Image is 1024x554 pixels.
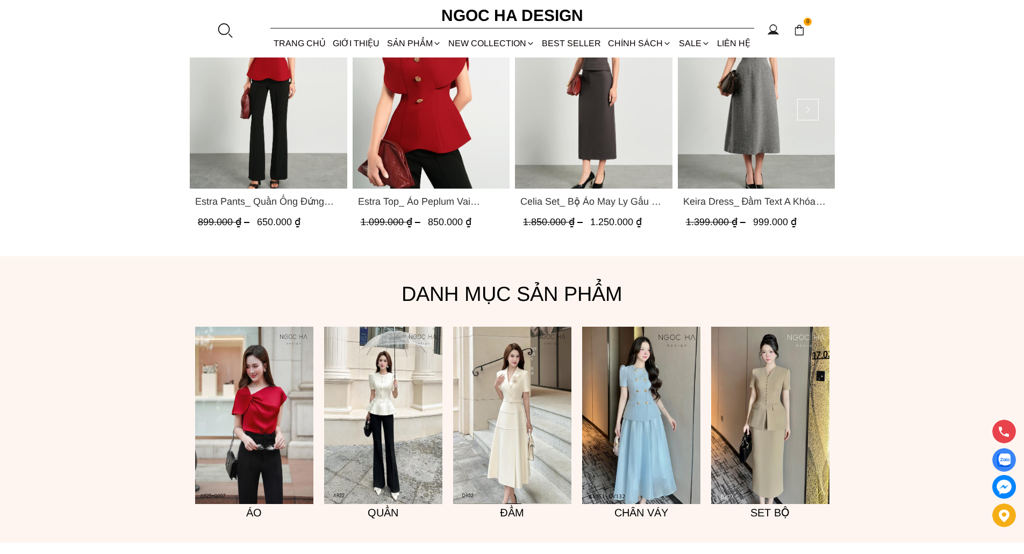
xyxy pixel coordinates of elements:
[713,29,754,57] a: LIÊN HỆ
[453,504,571,521] h5: Đầm
[357,194,504,209] span: Estra Top_ Áo Peplum Vai Choàng Màu Đỏ A1092
[523,217,585,227] span: 1.850.000 ₫
[198,217,252,227] span: 899.000 ₫
[605,29,675,57] div: Chính sách
[520,194,667,209] span: Celia Set_ Bộ Áo May Ly Gấu Cổ Trắng Mix Chân Váy Bút Chì Màu Ghi BJ148
[997,454,1011,467] img: Display image
[750,507,790,519] font: Set bộ
[685,217,748,227] span: 1.399.000 ₫
[520,194,667,209] a: Link to Celia Set_ Bộ Áo May Ly Gấu Cổ Trắng Mix Chân Váy Bút Chì Màu Ghi BJ148
[270,29,330,57] a: TRANG CHỦ
[992,475,1016,499] a: messenger
[427,217,471,227] span: 850.000 ₫
[195,327,313,504] a: 3(7)
[711,327,829,504] img: 3(15)
[195,504,313,521] h5: Áo
[992,448,1016,472] a: Display image
[453,327,571,504] a: 3(9)
[324,327,442,504] a: 2(9)
[383,29,445,57] div: SẢN PHẨM
[675,29,713,57] a: SALE
[330,29,383,57] a: GIỚI THIỆU
[357,194,504,209] a: Link to Estra Top_ Áo Peplum Vai Choàng Màu Đỏ A1092
[683,194,829,209] span: Keira Dress_ Đầm Text A Khóa Đồng D1016
[195,194,342,209] span: Estra Pants_ Quần Ống Đứng Loe Nhẹ Q070
[753,217,796,227] span: 999.000 ₫
[195,194,342,209] a: Link to Estra Pants_ Quần Ống Đứng Loe Nhẹ Q070
[445,29,538,57] a: NEW COLLECTION
[804,18,812,26] span: 0
[582,504,700,521] h5: Chân váy
[324,504,442,521] h5: Quần
[683,194,829,209] a: Link to Keira Dress_ Đầm Text A Khóa Đồng D1016
[793,24,805,36] img: img-CART-ICON-ksit0nf1
[590,217,642,227] span: 1.250.000 ₫
[402,283,622,305] font: Danh mục sản phẩm
[257,217,300,227] span: 650.000 ₫
[539,29,605,57] a: BEST SELLER
[432,3,593,28] a: Ngoc Ha Design
[582,327,700,504] a: 7(3)
[360,217,423,227] span: 1.099.000 ₫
